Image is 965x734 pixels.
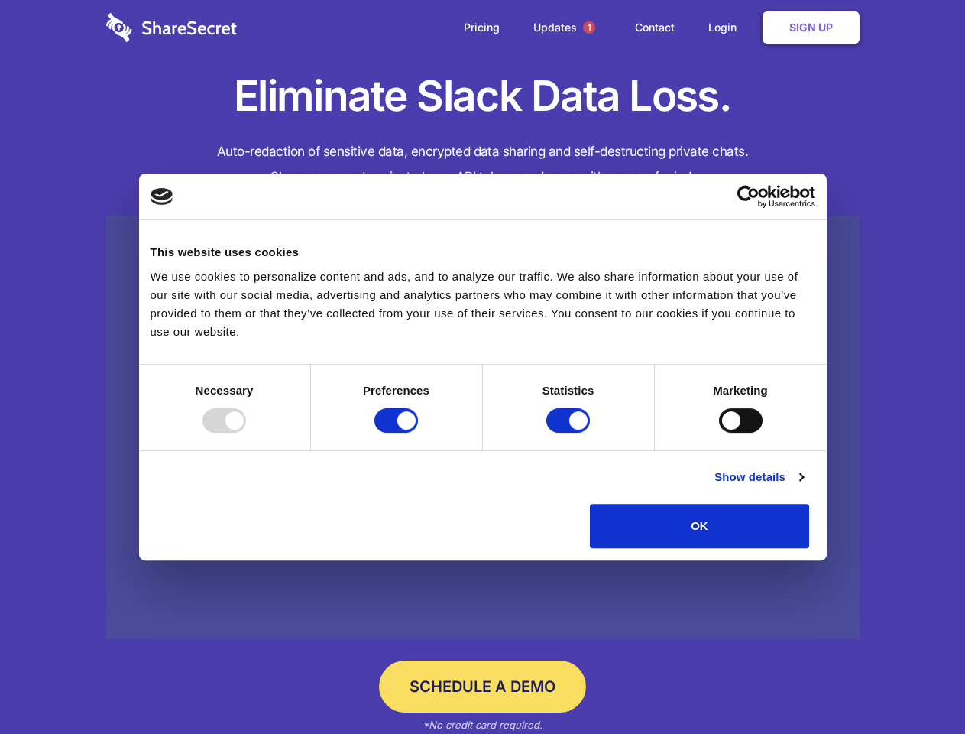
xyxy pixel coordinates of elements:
a: Pricing [448,4,515,51]
a: Sign Up [763,11,860,44]
button: OK [590,504,809,548]
a: Login [693,4,759,51]
div: We use cookies to personalize content and ads, and to analyze our traffic. We also share informat... [151,268,815,341]
a: Show details [714,468,803,486]
img: logo-wordmark-white-trans-d4663122ce5f474addd5e946df7df03e33cb6a1c49d2221995e7729f52c070b2.svg [106,13,237,42]
h1: Eliminate Slack Data Loss. [106,69,860,124]
a: Schedule a Demo [379,661,586,713]
strong: Preferences [363,384,429,397]
h4: Auto-redaction of sensitive data, encrypted data sharing and self-destructing private chats. Shar... [106,139,860,190]
a: Contact [620,4,690,51]
a: Usercentrics Cookiebot - opens in a new window [682,185,815,208]
div: This website uses cookies [151,243,815,261]
em: *No credit card required. [423,719,542,731]
strong: Marketing [713,384,768,397]
a: Wistia video thumbnail [106,216,860,640]
strong: Necessary [196,384,254,397]
strong: Statistics [542,384,594,397]
span: 1 [583,21,595,34]
img: logo [151,188,173,205]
